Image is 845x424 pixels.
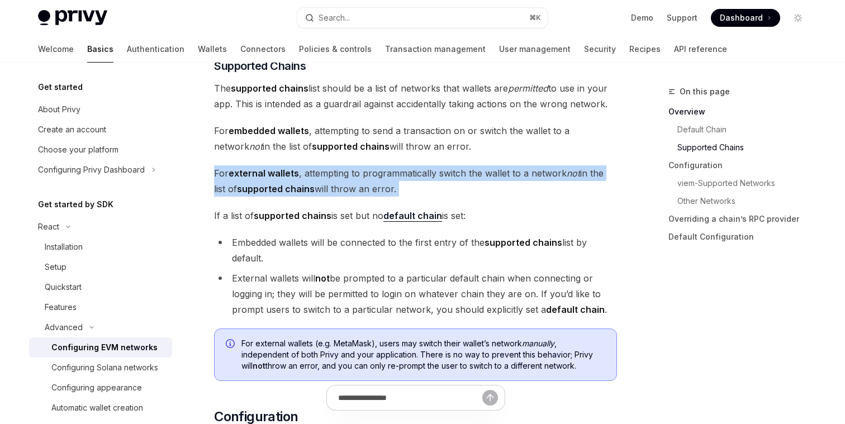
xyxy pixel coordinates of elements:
a: Basics [87,36,113,63]
span: For , attempting to send a transaction on or switch the wallet to a network in the list of will t... [214,123,617,154]
em: not [249,141,263,152]
a: Choose your platform [29,140,172,160]
li: External wallets will be prompted to a particular default chain when connecting or logging in; th... [214,270,617,317]
div: Automatic wallet creation [51,401,143,415]
span: Supported Chains [214,58,306,74]
a: Quickstart [29,277,172,297]
a: Security [584,36,616,63]
a: Features [29,297,172,317]
a: Wallets [198,36,227,63]
span: If a list of is set but no is set: [214,208,617,223]
div: Features [45,301,77,314]
a: Create an account [29,120,172,140]
li: Embedded wallets will be connected to the first entry of the list by default. [214,235,617,266]
a: Default Chain [677,121,816,139]
svg: Info [226,339,237,350]
div: Configuring appearance [51,381,142,394]
strong: supported chains [254,210,331,221]
img: light logo [38,10,107,26]
a: Default Configuration [668,228,816,246]
strong: supported chains [485,237,562,248]
a: About Privy [29,99,172,120]
a: User management [499,36,571,63]
a: Setup [29,257,172,277]
span: ⌘ K [529,13,541,22]
a: default chain [383,210,442,222]
div: Search... [319,11,350,25]
a: Transaction management [385,36,486,63]
a: Configuring appearance [29,378,172,398]
div: React [38,220,59,234]
div: Advanced [45,321,83,334]
a: Welcome [38,36,74,63]
h5: Get started [38,80,83,94]
h5: Get started by SDK [38,198,113,211]
strong: embedded wallets [229,125,309,136]
a: Dashboard [711,9,780,27]
div: Configuring Solana networks [51,361,158,374]
button: Toggle dark mode [789,9,807,27]
div: Choose your platform [38,143,118,156]
strong: default chain [383,210,442,221]
a: Configuration [668,156,816,174]
a: API reference [674,36,727,63]
span: Dashboard [720,12,763,23]
a: Configuring EVM networks [29,337,172,358]
div: Create an account [38,123,106,136]
a: Support [667,12,697,23]
strong: default chain [546,304,605,315]
strong: supported chains [312,141,390,152]
strong: supported chains [237,183,315,194]
div: Quickstart [45,280,82,294]
em: manually [522,339,554,348]
a: Other Networks [677,192,816,210]
span: On this page [680,85,730,98]
a: Overview [668,103,816,121]
a: Connectors [240,36,286,63]
strong: not [315,273,330,284]
button: Send message [482,390,498,406]
a: Policies & controls [299,36,372,63]
div: Installation [45,240,83,254]
span: For external wallets (e.g. MetaMask), users may switch their wallet’s network , independent of bo... [241,338,605,371]
a: Overriding a chain’s RPC provider [668,210,816,228]
strong: not [253,361,265,370]
em: permitted [508,83,548,94]
strong: external wallets [229,168,299,179]
a: Automatic wallet creation [29,398,172,418]
strong: supported chains [231,83,308,94]
div: Setup [45,260,67,274]
div: About Privy [38,103,80,116]
em: not [567,168,580,179]
a: Installation [29,237,172,257]
a: Recipes [629,36,661,63]
span: For , attempting to programmatically switch the wallet to a network in the list of will throw an ... [214,165,617,197]
button: Search...⌘K [297,8,548,28]
div: Configuring Privy Dashboard [38,163,145,177]
a: Supported Chains [677,139,816,156]
span: The list should be a list of networks that wallets are to use in your app. This is intended as a ... [214,80,617,112]
a: viem-Supported Networks [677,174,816,192]
a: Authentication [127,36,184,63]
a: Configuring Solana networks [29,358,172,378]
a: Demo [631,12,653,23]
div: Configuring EVM networks [51,341,158,354]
